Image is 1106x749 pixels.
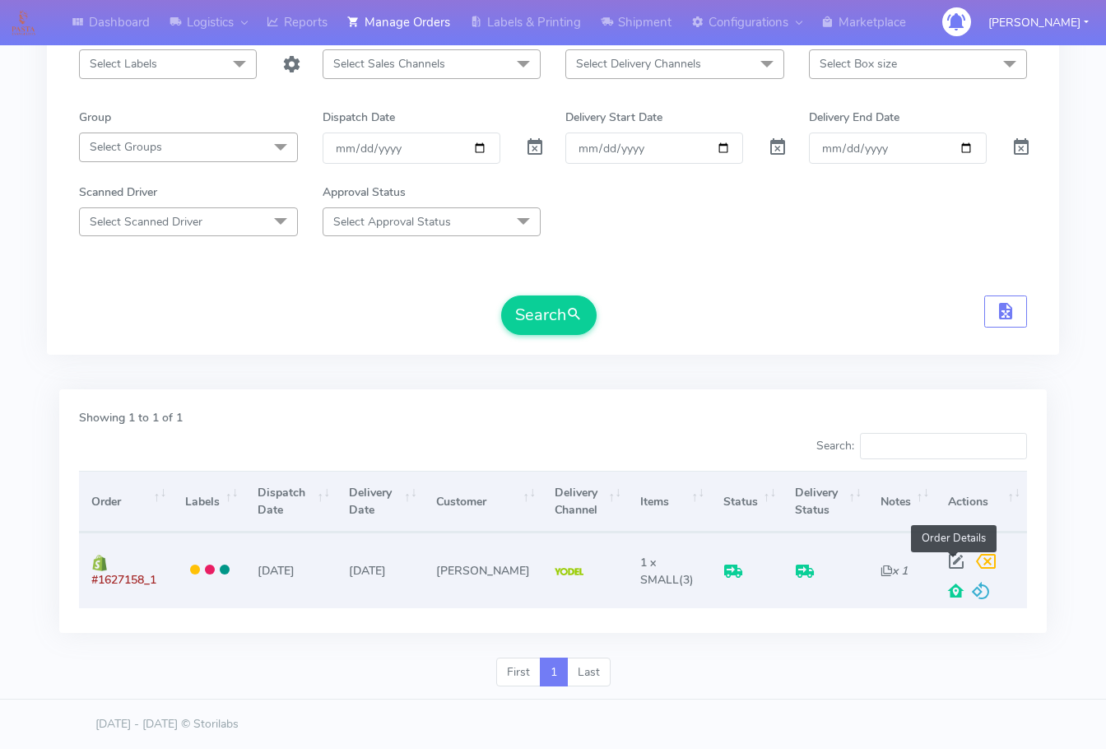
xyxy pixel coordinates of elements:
[565,109,662,126] label: Delivery Start Date
[173,471,244,533] th: Labels: activate to sort column ascending
[628,471,711,533] th: Items: activate to sort column ascending
[576,56,701,72] span: Select Delivery Channels
[555,568,583,576] img: Yodel
[91,555,108,571] img: shopify.png
[79,471,173,533] th: Order: activate to sort column ascending
[816,433,1027,459] label: Search:
[711,471,783,533] th: Status: activate to sort column ascending
[90,56,157,72] span: Select Labels
[337,471,424,533] th: Delivery Date: activate to sort column ascending
[90,214,202,230] span: Select Scanned Driver
[501,295,597,335] button: Search
[79,409,183,426] label: Showing 1 to 1 of 1
[881,563,908,579] i: x 1
[79,109,111,126] label: Group
[79,184,157,201] label: Scanned Driver
[323,184,406,201] label: Approval Status
[244,533,337,607] td: [DATE]
[868,471,936,533] th: Notes: activate to sort column ascending
[323,109,395,126] label: Dispatch Date
[333,214,451,230] span: Select Approval Status
[936,471,1027,533] th: Actions: activate to sort column ascending
[783,471,868,533] th: Delivery Status: activate to sort column ascending
[809,109,899,126] label: Delivery End Date
[333,56,445,72] span: Select Sales Channels
[976,6,1101,40] button: [PERSON_NAME]
[424,471,542,533] th: Customer: activate to sort column ascending
[337,533,424,607] td: [DATE]
[860,433,1027,459] input: Search:
[424,533,542,607] td: [PERSON_NAME]
[540,658,568,687] a: 1
[244,471,337,533] th: Dispatch Date: activate to sort column ascending
[640,555,694,588] span: (3)
[91,572,156,588] span: #1627158_1
[542,471,628,533] th: Delivery Channel: activate to sort column ascending
[640,555,679,588] span: 1 x SMALL
[820,56,897,72] span: Select Box size
[90,139,162,155] span: Select Groups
